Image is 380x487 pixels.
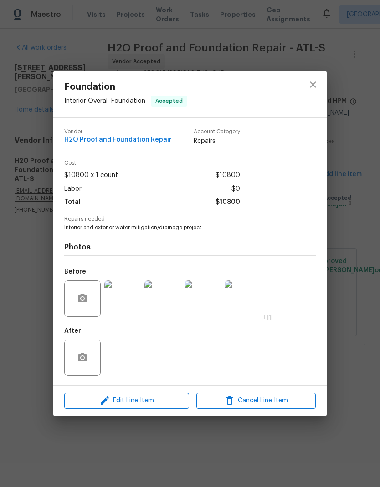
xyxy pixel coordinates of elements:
[64,169,118,182] span: $10800 x 1 count
[64,129,172,135] span: Vendor
[194,129,240,135] span: Account Category
[64,183,82,196] span: Labor
[152,96,186,106] span: Accepted
[64,196,81,209] span: Total
[64,98,145,104] span: Interior Overall - Foundation
[67,395,186,406] span: Edit Line Item
[302,74,324,96] button: close
[263,313,272,322] span: +11
[64,243,316,252] h4: Photos
[196,393,316,409] button: Cancel Line Item
[64,224,291,232] span: Interior and exterior water mitigation/drainage project
[64,160,240,166] span: Cost
[64,216,316,222] span: Repairs needed
[64,82,187,92] span: Foundation
[199,395,313,406] span: Cancel Line Item
[64,393,189,409] button: Edit Line Item
[216,196,240,209] span: $10800
[231,183,240,196] span: $0
[216,169,240,182] span: $10800
[64,328,81,334] h5: After
[64,137,172,143] span: H2O Proof and Foundation Repair
[64,269,86,275] h5: Before
[194,137,240,146] span: Repairs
